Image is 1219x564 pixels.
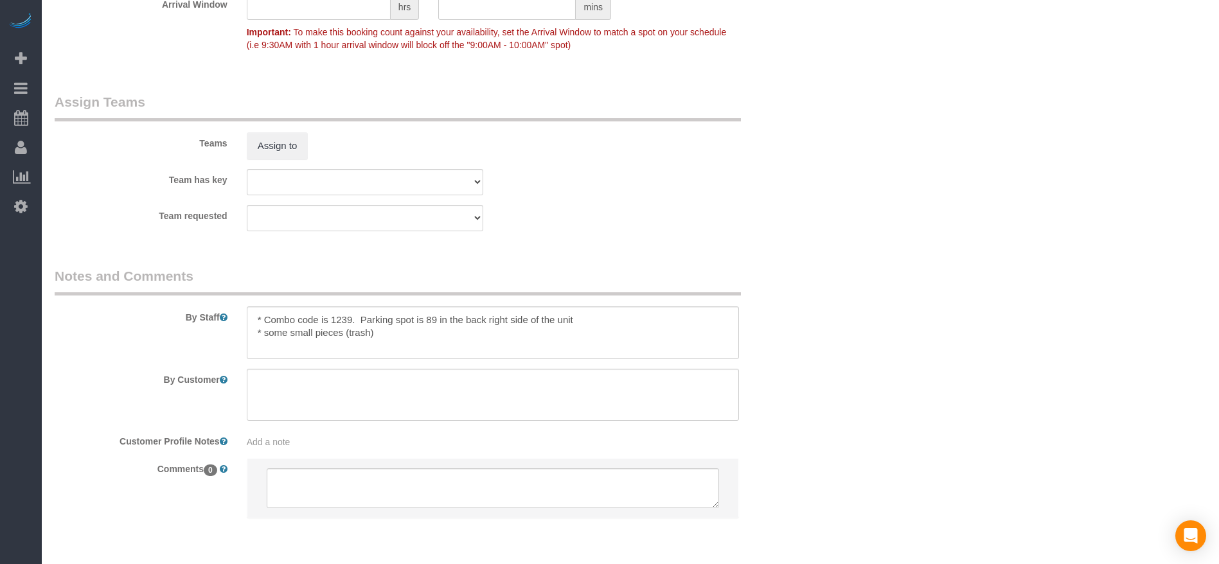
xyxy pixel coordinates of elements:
[45,132,237,150] label: Teams
[204,464,217,476] span: 0
[247,27,727,50] span: To make this booking count against your availability, set the Arrival Window to match a spot on y...
[8,13,33,31] img: Automaid Logo
[45,430,237,448] label: Customer Profile Notes
[45,205,237,222] label: Team requested
[1175,520,1206,551] div: Open Intercom Messenger
[55,267,741,295] legend: Notes and Comments
[45,306,237,324] label: By Staff
[45,369,237,386] label: By Customer
[45,458,237,475] label: Comments
[247,27,291,37] strong: Important:
[247,437,290,447] span: Add a note
[247,132,308,159] button: Assign to
[45,169,237,186] label: Team has key
[55,93,741,121] legend: Assign Teams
